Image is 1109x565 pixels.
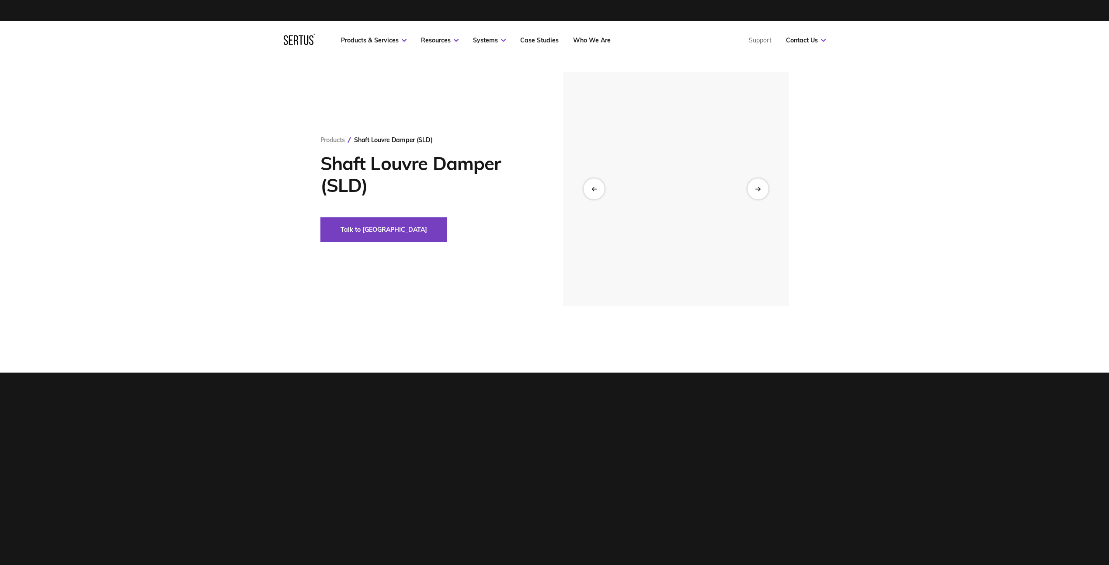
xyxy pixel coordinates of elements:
[320,136,345,144] a: Products
[320,217,447,242] button: Talk to [GEOGRAPHIC_DATA]
[520,36,559,44] a: Case Studies
[320,153,537,196] h1: Shaft Louvre Damper (SLD)
[341,36,407,44] a: Products & Services
[749,36,772,44] a: Support
[421,36,459,44] a: Resources
[786,36,826,44] a: Contact Us
[573,36,611,44] a: Who We Are
[473,36,506,44] a: Systems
